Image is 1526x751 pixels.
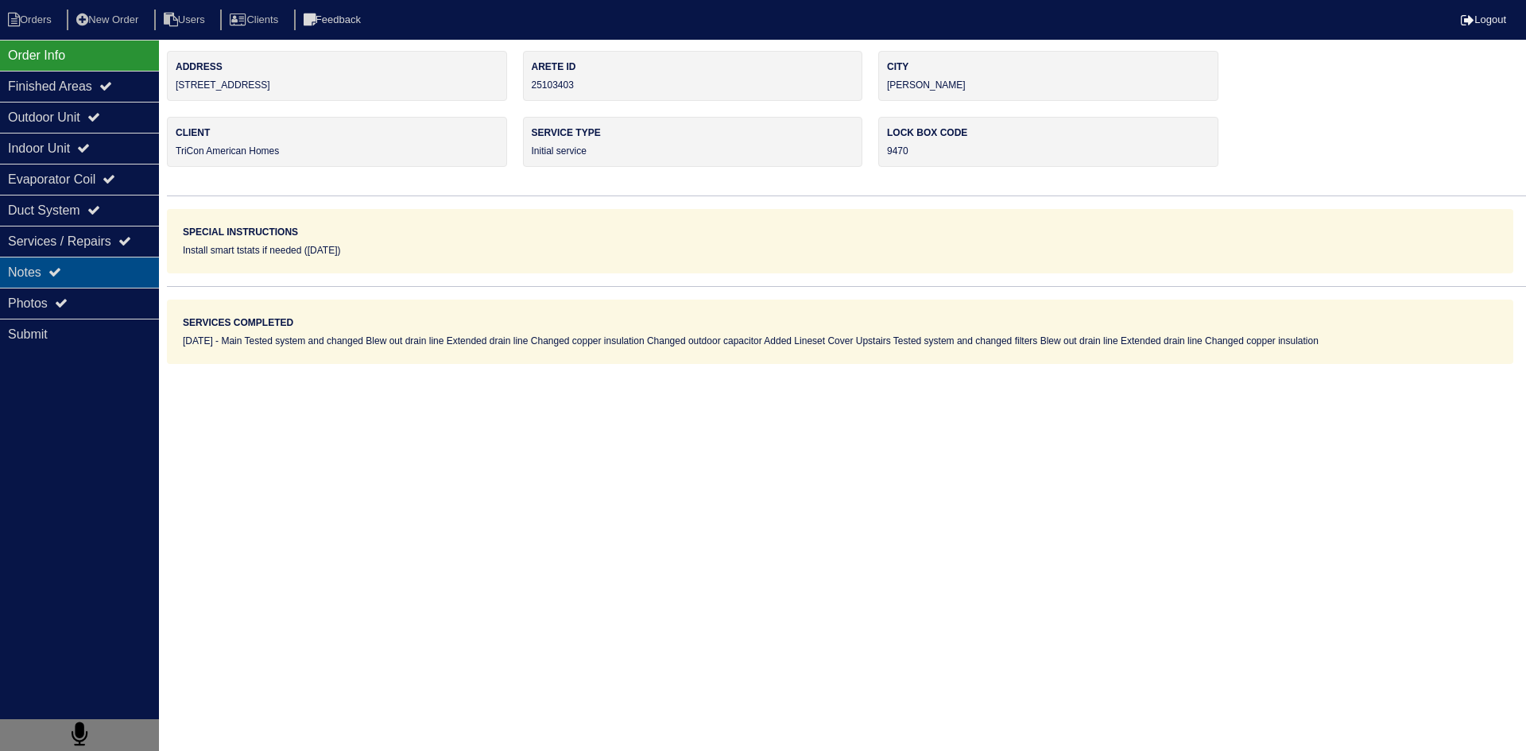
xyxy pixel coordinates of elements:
[878,117,1218,167] div: 9470
[1461,14,1506,25] a: Logout
[176,60,498,74] label: Address
[67,14,151,25] a: New Order
[523,51,863,101] div: 25103403
[154,14,218,25] a: Users
[887,60,1210,74] label: City
[183,334,1497,348] div: [DATE] - Main Tested system and changed Blew out drain line Extended drain line Changed copper in...
[887,126,1210,140] label: Lock box code
[154,10,218,31] li: Users
[183,315,293,330] label: Services Completed
[294,10,374,31] li: Feedback
[532,126,854,140] label: Service Type
[220,14,291,25] a: Clients
[167,117,507,167] div: TriCon American Homes
[220,10,291,31] li: Clients
[183,243,1497,257] div: Install smart tstats if needed ([DATE])
[67,10,151,31] li: New Order
[532,60,854,74] label: Arete ID
[878,51,1218,101] div: [PERSON_NAME]
[523,117,863,167] div: Initial service
[176,126,498,140] label: Client
[167,51,507,101] div: [STREET_ADDRESS]
[183,225,298,239] label: Special Instructions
